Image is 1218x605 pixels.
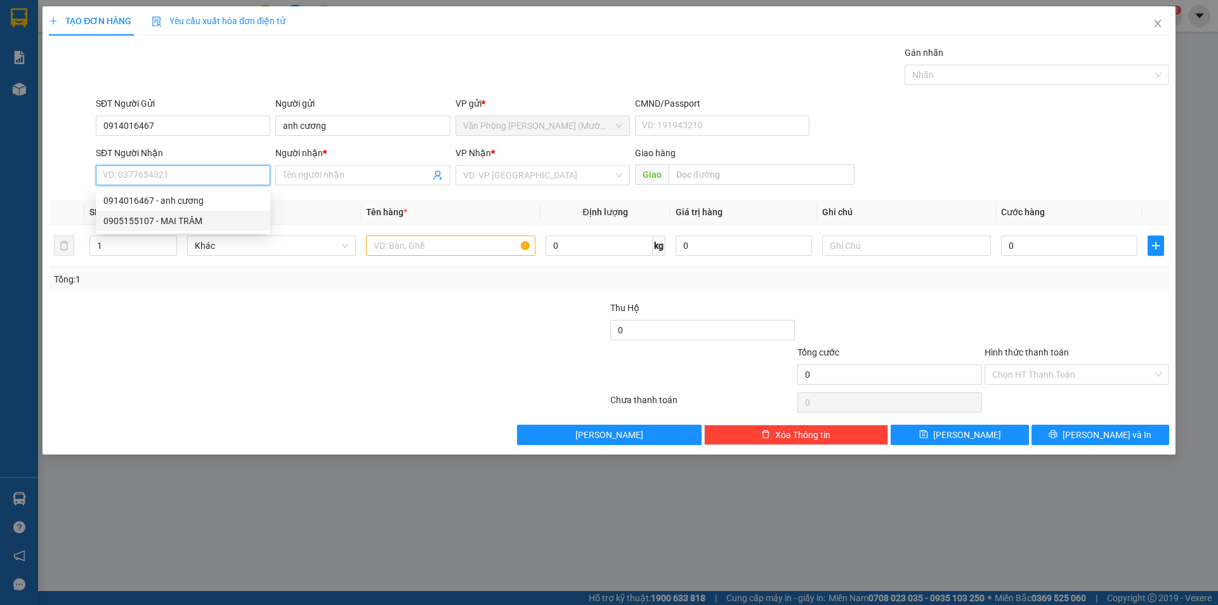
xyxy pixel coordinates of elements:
[195,236,348,255] span: Khác
[54,236,74,256] button: delete
[152,17,162,27] img: icon
[1049,430,1058,440] span: printer
[669,164,855,185] input: Dọc đường
[761,430,770,440] span: delete
[635,148,676,158] span: Giao hàng
[49,16,131,26] span: TẠO ĐƠN HÀNG
[635,164,669,185] span: Giao
[1031,425,1169,445] button: printer[PERSON_NAME] và In
[704,425,889,445] button: deleteXóa Thông tin
[985,347,1069,357] label: Hình thức thanh toán
[583,207,628,217] span: Định lượng
[366,207,407,217] span: Tên hàng
[919,430,928,440] span: save
[275,96,450,110] div: Người gửi
[1153,18,1163,29] span: close
[463,116,622,135] span: Văn Phòng Trần Phú (Mường Thanh)
[1140,6,1175,42] button: Close
[905,48,943,58] label: Gán nhãn
[54,272,470,286] div: Tổng: 1
[152,16,285,26] span: Yêu cầu xuất hóa đơn điện tử
[891,425,1028,445] button: save[PERSON_NAME]
[96,190,270,211] div: 0914016467 - anh cương
[635,96,809,110] div: CMND/Passport
[797,347,839,357] span: Tổng cước
[1063,428,1151,442] span: [PERSON_NAME] và In
[275,146,450,160] div: Người nhận
[96,146,270,160] div: SĐT Người Nhận
[610,303,639,313] span: Thu Hộ
[817,200,996,225] th: Ghi chú
[366,236,535,256] input: VD: Bàn, Ghế
[517,425,702,445] button: [PERSON_NAME]
[775,428,830,442] span: Xóa Thông tin
[455,96,630,110] div: VP gửi
[1148,241,1163,251] span: plus
[575,428,643,442] span: [PERSON_NAME]
[822,236,991,256] input: Ghi Chú
[653,236,665,256] span: kg
[103,214,263,228] div: 0905155107 - MAI TRÂM
[96,211,270,231] div: 0905155107 - MAI TRÂM
[1148,236,1164,256] button: plus
[609,393,796,415] div: Chưa thanh toán
[49,17,58,25] span: plus
[455,148,491,158] span: VP Nhận
[103,194,263,208] div: 0914016467 - anh cương
[933,428,1001,442] span: [PERSON_NAME]
[676,236,812,256] input: 0
[1001,207,1045,217] span: Cước hàng
[89,207,100,217] span: SL
[676,207,723,217] span: Giá trị hàng
[96,96,270,110] div: SĐT Người Gửi
[433,170,443,180] span: user-add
